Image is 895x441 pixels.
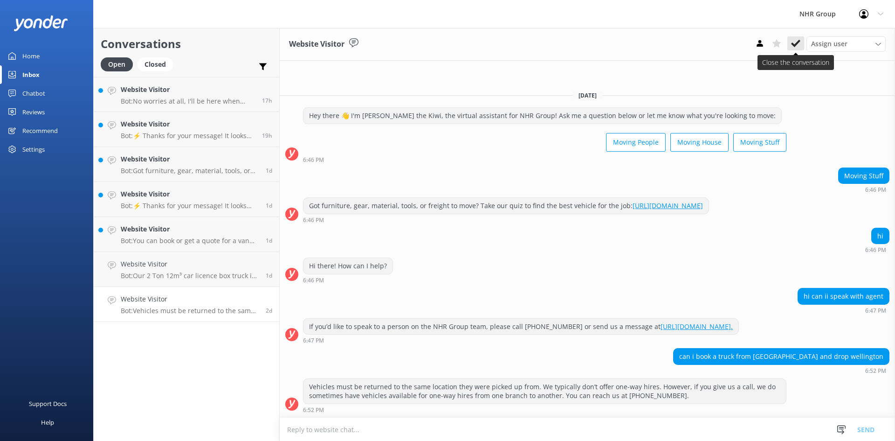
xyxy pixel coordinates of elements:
[303,217,324,223] strong: 6:46 PM
[121,202,259,210] p: Bot: ⚡ Thanks for your message! It looks like this one might be best handled by our team directly...
[121,97,255,105] p: Bot: No worries at all, I'll be here when you're ready!
[303,198,709,214] div: Got furniture, gear, material, tools, or freight to move? Take our quiz to find the best vehicle ...
[22,103,45,121] div: Reviews
[573,91,602,99] span: [DATE]
[121,189,259,199] h4: Website Visitor
[22,121,58,140] div: Recommend
[14,15,68,31] img: yonder-white-logo.png
[266,307,272,315] span: 06:52pm 15-Aug-2025 (UTC +12:00) Pacific/Auckland
[838,186,889,193] div: 06:46pm 15-Aug-2025 (UTC +12:00) Pacific/Auckland
[289,38,344,50] h3: Website Visitor
[633,201,703,210] a: [URL][DOMAIN_NAME]
[121,272,259,280] p: Bot: Our 2 Ton 12m³ car licence box truck is suitable for moving items like furniture, which may ...
[138,57,173,71] div: Closed
[121,294,259,304] h4: Website Visitor
[303,379,786,404] div: Vehicles must be returned to the same location they were picked up from. We typically don’t offer...
[94,217,279,252] a: Website VisitorBot:You can book or get a quote for a van rental online at [URL][DOMAIN_NAME]. Alt...
[121,154,259,164] h4: Website Visitor
[303,278,324,283] strong: 6:46 PM
[872,228,889,244] div: hi
[262,132,272,140] span: 01:17pm 17-Aug-2025 (UTC +12:00) Pacific/Auckland
[303,338,324,343] strong: 6:47 PM
[670,133,729,152] button: Moving House
[865,368,886,374] strong: 6:52 PM
[865,187,886,193] strong: 6:46 PM
[303,406,786,413] div: 06:52pm 15-Aug-2025 (UTC +12:00) Pacific/Auckland
[811,39,847,49] span: Assign user
[121,132,255,140] p: Bot: ⚡ Thanks for your message! It looks like this one might be best handled by our team directly...
[806,36,886,51] div: Assign User
[121,224,259,234] h4: Website Visitor
[94,182,279,217] a: Website VisitorBot:⚡ Thanks for your message! It looks like this one might be best handled by our...
[266,237,272,245] span: 09:02pm 16-Aug-2025 (UTC +12:00) Pacific/Auckland
[22,84,45,103] div: Chatbot
[101,59,138,69] a: Open
[121,307,259,315] p: Bot: Vehicles must be returned to the same location they were picked up from. We typically don’t ...
[661,322,733,331] a: [URL][DOMAIN_NAME].
[121,167,259,175] p: Bot: Got furniture, gear, material, tools, or freight to move? Take our quiz to find the best veh...
[22,65,40,84] div: Inbox
[266,167,272,175] span: 08:43am 17-Aug-2025 (UTC +12:00) Pacific/Auckland
[733,133,786,152] button: Moving Stuff
[673,367,889,374] div: 06:52pm 15-Aug-2025 (UTC +12:00) Pacific/Auckland
[303,108,781,124] div: Hey there 👋 I'm [PERSON_NAME] the Kiwi, the virtual assistant for NHR Group! Ask me a question be...
[94,112,279,147] a: Website VisitorBot:⚡ Thanks for your message! It looks like this one might be best handled by our...
[798,307,889,314] div: 06:47pm 15-Aug-2025 (UTC +12:00) Pacific/Auckland
[303,337,739,343] div: 06:47pm 15-Aug-2025 (UTC +12:00) Pacific/Auckland
[121,259,259,269] h4: Website Visitor
[674,349,889,364] div: can i book a truck from [GEOGRAPHIC_DATA] and drop wellington
[29,394,67,413] div: Support Docs
[865,247,886,253] strong: 6:46 PM
[138,59,178,69] a: Closed
[262,97,272,105] span: 03:24pm 17-Aug-2025 (UTC +12:00) Pacific/Auckland
[303,319,738,335] div: If you’d like to speak to a person on the NHR Group team, please call [PHONE_NUMBER] or send us a...
[41,413,54,432] div: Help
[266,202,272,210] span: 11:57pm 16-Aug-2025 (UTC +12:00) Pacific/Auckland
[101,57,133,71] div: Open
[865,308,886,314] strong: 6:47 PM
[121,84,255,95] h4: Website Visitor
[22,140,45,159] div: Settings
[798,288,889,304] div: hi can ii speak with agent
[865,246,889,253] div: 06:46pm 15-Aug-2025 (UTC +12:00) Pacific/Auckland
[303,407,324,413] strong: 6:52 PM
[101,35,272,53] h2: Conversations
[94,287,279,322] a: Website VisitorBot:Vehicles must be returned to the same location they were picked up from. We ty...
[266,272,272,280] span: 11:09am 16-Aug-2025 (UTC +12:00) Pacific/Auckland
[303,156,786,163] div: 06:46pm 15-Aug-2025 (UTC +12:00) Pacific/Auckland
[303,258,392,274] div: Hi there! How can I help?
[94,252,279,287] a: Website VisitorBot:Our 2 Ton 12m³ car licence box truck is suitable for moving items like furnitu...
[606,133,666,152] button: Moving People
[121,119,255,129] h4: Website Visitor
[121,237,259,245] p: Bot: You can book or get a quote for a van rental online at [URL][DOMAIN_NAME]. Alternatively, yo...
[22,47,40,65] div: Home
[94,77,279,112] a: Website VisitorBot:No worries at all, I'll be here when you're ready!17h
[839,168,889,184] div: Moving Stuff
[303,157,324,163] strong: 6:46 PM
[94,147,279,182] a: Website VisitorBot:Got furniture, gear, material, tools, or freight to move? Take our quiz to fin...
[303,217,709,223] div: 06:46pm 15-Aug-2025 (UTC +12:00) Pacific/Auckland
[303,277,393,283] div: 06:46pm 15-Aug-2025 (UTC +12:00) Pacific/Auckland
